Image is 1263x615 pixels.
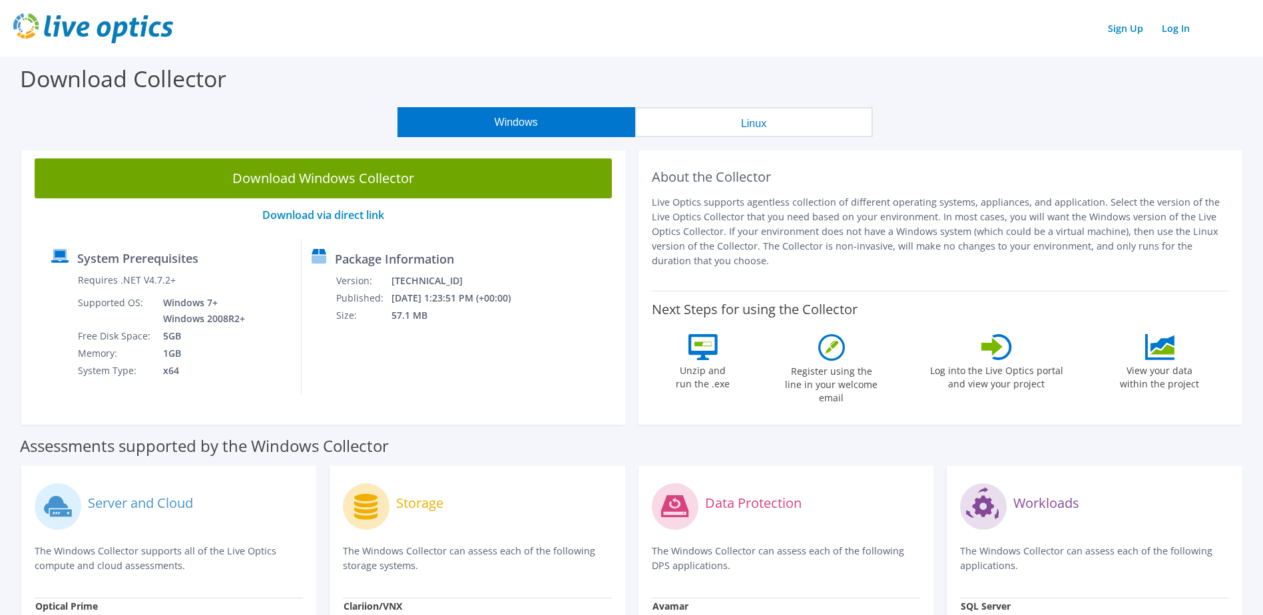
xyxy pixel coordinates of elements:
td: 57.1 MB [391,307,529,324]
p: The Windows Collector can assess each of the following applications. [960,544,1228,573]
img: live_optics_svg.svg [13,13,173,43]
label: Server and Cloud [88,497,193,510]
label: Workloads [1013,497,1079,510]
td: Free Disk Space: [77,327,153,345]
label: View your data within the project [1112,360,1208,391]
td: Supported OS: [77,294,153,327]
td: 1GB [153,345,248,362]
strong: Clariion/VNX [344,600,402,612]
label: Requires .NET V4.7.2+ [78,274,176,287]
td: 5GB [153,327,248,345]
h2: About the Collector [652,169,1229,185]
button: Windows [397,107,635,137]
a: Sign Up [1101,19,1150,38]
a: Download via direct link [262,208,384,222]
a: Log In [1155,19,1196,38]
strong: Optical Prime [35,600,98,612]
label: Storage [396,497,443,510]
td: [TECHNICAL_ID] [391,272,529,290]
button: Linux [635,107,873,137]
strong: SQL Server [961,600,1011,612]
label: Next Steps for using the Collector [652,302,858,317]
label: Log into the Live Optics portal and view your project [929,360,1064,391]
td: Published: [336,290,391,307]
p: The Windows Collector can assess each of the following storage systems. [343,544,611,573]
label: Package Information [335,252,454,266]
a: Download Windows Collector [35,158,612,198]
td: System Type: [77,362,153,379]
label: Register using the line in your welcome email [782,361,882,405]
p: The Windows Collector supports all of the Live Optics compute and cloud assessments. [35,544,303,573]
td: x64 [153,362,248,379]
label: Download Collector [20,63,226,94]
td: Memory: [77,345,153,362]
p: The Windows Collector can assess each of the following DPS applications. [652,544,920,573]
label: Assessments supported by the Windows Collector [20,439,389,453]
td: Version: [336,272,391,290]
label: System Prerequisites [77,252,198,265]
p: Live Optics supports agentless collection of different operating systems, appliances, and applica... [652,195,1229,268]
td: Size: [336,307,391,324]
label: Data Protection [705,497,802,510]
label: Unzip and run the .exe [672,360,734,391]
td: Windows 7+ Windows 2008R2+ [153,294,248,327]
td: [DATE] 1:23:51 PM (+00:00) [391,290,529,307]
strong: Avamar [652,600,688,612]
